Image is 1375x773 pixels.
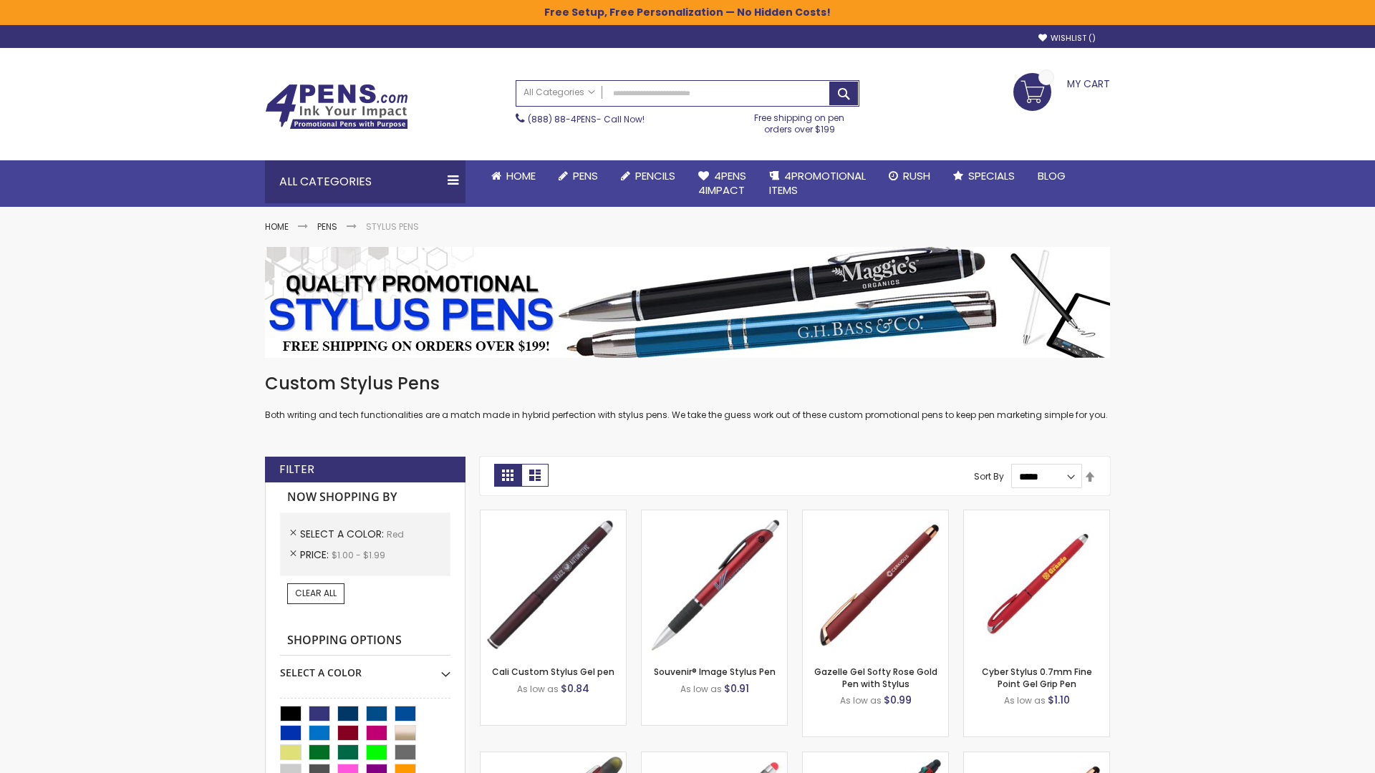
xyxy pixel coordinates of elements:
a: Rush [877,160,942,192]
strong: Now Shopping by [280,482,450,512]
span: $0.91 [724,681,749,696]
span: Select A Color [300,527,387,541]
strong: Filter [279,462,314,477]
strong: Grid [494,464,521,487]
a: 4PROMOTIONALITEMS [758,160,877,207]
strong: Shopping Options [280,626,450,656]
span: Blog [1038,168,1066,183]
a: Gazelle Gel Softy Rose Gold Pen with Stylus [814,666,937,689]
span: Red [387,528,404,540]
div: Free shipping on pen orders over $199 [740,107,860,135]
a: Souvenir® Jalan Highlighter Stylus Pen Combo-Red [481,752,626,764]
span: As low as [680,683,722,695]
strong: Stylus Pens [366,220,419,233]
img: Gazelle Gel Softy Rose Gold Pen with Stylus-Red [803,510,948,656]
img: Stylus Pens [265,247,1110,358]
div: Both writing and tech functionalities are a match made in hybrid perfection with stylus pens. We ... [265,372,1110,422]
a: All Categories [516,81,602,104]
span: - Call Now! [528,113,645,125]
a: Souvenir® Image Stylus Pen [654,666,776,678]
a: Blog [1026,160,1077,192]
span: As low as [1004,694,1046,706]
a: Home [265,220,289,233]
span: Clear All [295,587,337,599]
img: Souvenir® Image Stylus Pen-Red [642,510,787,656]
a: Cyber Stylus 0.7mm Fine Point Gel Grip Pen [982,666,1092,689]
a: Wishlist [1038,33,1096,44]
a: Cyber Stylus 0.7mm Fine Point Gel Grip Pen-Red [964,510,1109,522]
div: Select A Color [280,656,450,680]
a: Gazelle Gel Softy Rose Gold Pen with Stylus-Red [803,510,948,522]
span: Specials [968,168,1015,183]
span: Home [506,168,536,183]
img: 4Pens Custom Pens and Promotional Products [265,84,408,130]
a: 4Pens4impact [687,160,758,207]
a: Pens [317,220,337,233]
img: Cali Custom Stylus Gel pen-Red [481,510,626,656]
a: Clear All [287,583,344,603]
span: $1.10 [1048,693,1070,707]
span: $1.00 - $1.99 [332,549,385,561]
span: Pens [573,168,598,183]
span: As low as [517,683,559,695]
label: Sort By [974,470,1004,482]
a: (888) 88-4PENS [528,113,597,125]
span: 4PROMOTIONAL ITEMS [769,168,866,198]
a: Islander Softy Gel with Stylus - ColorJet Imprint-Red [642,752,787,764]
a: Pens [547,160,609,192]
span: All Categories [524,87,595,98]
a: Cali Custom Stylus Gel pen [492,666,614,678]
span: As low as [840,694,882,706]
img: Cyber Stylus 0.7mm Fine Point Gel Grip Pen-Red [964,510,1109,656]
div: All Categories [265,160,465,203]
h1: Custom Stylus Pens [265,372,1110,395]
a: Specials [942,160,1026,192]
a: Cali Custom Stylus Gel pen-Red [481,510,626,522]
span: $0.84 [561,681,589,696]
a: Orbitor 4 Color Assorted Ink Metallic Stylus Pens-Red [803,752,948,764]
span: Price [300,548,332,562]
span: $0.99 [884,693,912,707]
span: Pencils [635,168,675,183]
a: Souvenir® Image Stylus Pen-Red [642,510,787,522]
span: 4Pens 4impact [698,168,746,198]
a: Home [480,160,547,192]
span: Rush [903,168,930,183]
a: Gazelle Gel Softy Rose Gold Pen with Stylus - ColorJet-Red [964,752,1109,764]
a: Pencils [609,160,687,192]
